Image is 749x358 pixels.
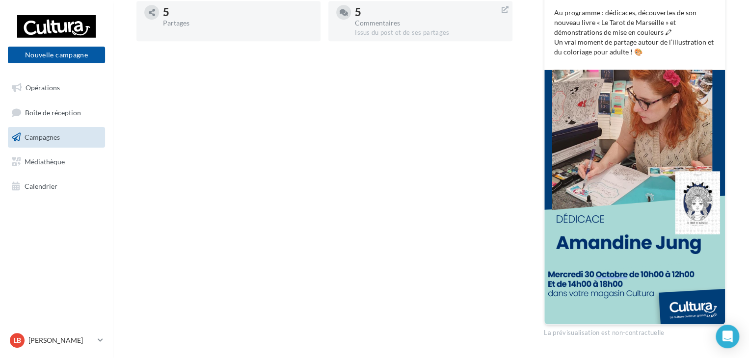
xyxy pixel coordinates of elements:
[25,157,65,166] span: Médiathèque
[25,108,81,116] span: Boîte de réception
[355,28,505,37] div: Issus du post et de ses partages
[6,127,107,148] a: Campagnes
[163,20,313,26] div: Partages
[544,325,725,337] div: La prévisualisation est non-contractuelle
[25,133,60,141] span: Campagnes
[6,176,107,197] a: Calendrier
[28,335,94,345] p: [PERSON_NAME]
[716,325,739,348] div: Open Intercom Messenger
[6,102,107,123] a: Boîte de réception
[163,7,313,18] div: 5
[8,47,105,63] button: Nouvelle campagne
[25,181,57,190] span: Calendrier
[6,152,107,172] a: Médiathèque
[355,20,505,26] div: Commentaires
[6,77,107,98] a: Opérations
[13,335,21,345] span: LB
[8,331,105,350] a: LB [PERSON_NAME]
[355,7,505,18] div: 5
[26,83,60,92] span: Opérations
